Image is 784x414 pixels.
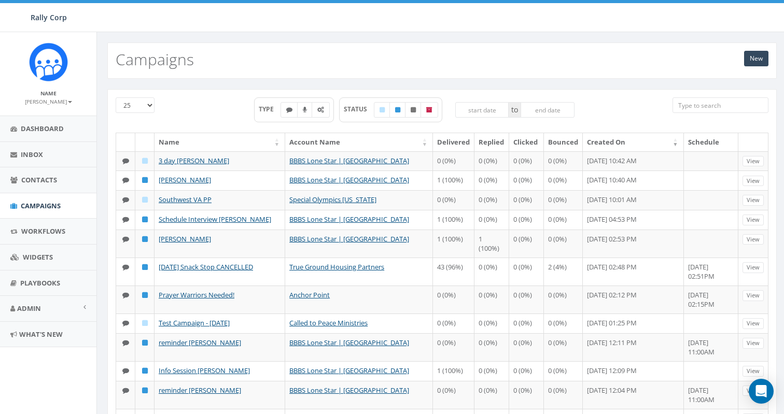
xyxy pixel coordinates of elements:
td: [DATE] 02:53 PM [583,230,684,258]
a: 3 day [PERSON_NAME] [159,156,229,165]
a: BBBS Lone Star | [GEOGRAPHIC_DATA] [289,175,409,184]
i: Draft [142,196,148,203]
i: Published [142,292,148,298]
a: Called to Peace Ministries [289,318,368,327]
td: [DATE] 02:12 PM [583,285,684,313]
td: [DATE] 10:42 AM [583,151,684,171]
a: View [743,290,764,301]
i: Text SMS [122,177,129,183]
td: [DATE] 02:15PM [684,285,738,313]
td: 0 (0%) [509,258,544,285]
span: Widgets [23,252,53,262]
span: Playbooks [20,278,60,288]
label: Text SMS [281,102,298,118]
i: Draft [142,158,148,164]
i: Draft [380,107,385,113]
td: [DATE] 11:00AM [684,333,738,361]
a: View [743,338,764,349]
td: 1 (100%) [433,170,474,190]
td: 0 (0%) [544,285,583,313]
i: Published [395,107,400,113]
a: View [743,176,764,187]
label: Automated Message [312,102,330,118]
i: Published [142,216,148,223]
a: View [743,234,764,245]
label: Published [389,102,406,118]
i: Published [142,177,148,183]
td: 0 (0%) [544,190,583,210]
td: 0 (0%) [509,285,544,313]
td: 0 (0%) [544,313,583,333]
th: Schedule [684,133,738,151]
i: Draft [142,320,148,326]
a: True Ground Housing Partners [289,262,384,272]
a: [PERSON_NAME] [25,96,72,106]
td: 0 (0%) [544,361,583,381]
i: Automated Message [317,107,324,113]
i: Published [142,236,148,242]
td: 0 (0%) [544,230,583,258]
td: 0 (0%) [509,210,544,230]
a: [DATE] Snack Stop CANCELLED [159,262,253,272]
th: Replied [474,133,509,151]
td: 0 (0%) [509,313,544,333]
td: 0 (0%) [474,210,509,230]
td: 0 (0%) [474,170,509,190]
td: 0 (0%) [509,381,544,409]
td: 2 (4%) [544,258,583,285]
td: 1 (100%) [474,230,509,258]
td: 0 (0%) [474,333,509,361]
th: Account Name: activate to sort column ascending [285,133,433,151]
td: 1 (100%) [433,361,474,381]
i: Published [142,367,148,374]
a: Anchor Point [289,290,330,299]
span: STATUS [344,105,374,113]
a: reminder [PERSON_NAME] [159,386,241,395]
td: [DATE] 04:53 PM [583,210,684,230]
i: Text SMS [286,107,292,113]
i: Text SMS [122,216,129,223]
td: 0 (0%) [474,285,509,313]
td: 0 (0%) [509,333,544,361]
span: Campaigns [21,201,61,210]
th: Name: activate to sort column ascending [155,133,285,151]
td: 1 (100%) [433,210,474,230]
a: View [743,262,764,273]
label: Ringless Voice Mail [297,102,313,118]
i: Ringless Voice Mail [303,107,307,113]
td: 0 (0%) [544,170,583,190]
td: 0 (0%) [433,285,474,313]
span: Dashboard [21,124,64,133]
a: View [743,156,764,167]
th: Created On: activate to sort column ascending [583,133,684,151]
i: Published [142,264,148,270]
td: 0 (0%) [474,258,509,285]
td: 0 (0%) [509,170,544,190]
span: to [509,102,521,118]
td: 43 (96%) [433,258,474,285]
td: 0 (0%) [509,190,544,210]
td: [DATE] 01:25 PM [583,313,684,333]
i: Text SMS [122,196,129,203]
td: 0 (0%) [474,361,509,381]
label: Draft [374,102,390,118]
span: Inbox [21,150,43,159]
a: Schedule Interview [PERSON_NAME] [159,215,271,224]
i: Published [142,339,148,346]
th: Delivered [433,133,474,151]
td: [DATE] 12:04 PM [583,381,684,409]
span: Rally Corp [31,12,67,22]
input: end date [521,102,575,118]
td: [DATE] 11:00AM [684,381,738,409]
a: BBBS Lone Star | [GEOGRAPHIC_DATA] [289,386,409,395]
td: 0 (0%) [509,151,544,171]
a: [PERSON_NAME] [159,175,211,184]
td: 0 (0%) [433,151,474,171]
img: Icon_1.png [29,42,68,81]
a: BBBS Lone Star | [GEOGRAPHIC_DATA] [289,338,409,347]
td: 0 (0%) [474,151,509,171]
a: BBBS Lone Star | [GEOGRAPHIC_DATA] [289,234,409,244]
i: Text SMS [122,264,129,270]
td: 1 (100%) [433,230,474,258]
input: Type to search [673,97,768,113]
